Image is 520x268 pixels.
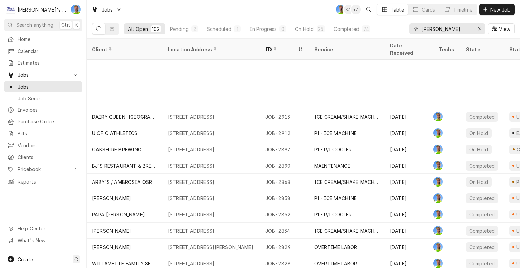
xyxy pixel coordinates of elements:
div: Table [391,6,404,13]
span: Jobs [102,6,113,13]
div: Completed [469,211,495,218]
div: PAPA [PERSON_NAME] [92,211,145,218]
div: Greg Austin's Avatar [433,259,443,268]
div: P1 - R/I COOLER [314,211,352,218]
div: GA [433,210,443,219]
div: GA [433,145,443,154]
div: Completed [469,162,495,169]
div: Service [314,46,378,53]
div: OAKSHIRE BREWING [92,146,142,153]
a: Go to Jobs [4,69,82,80]
div: Greg Austin's Avatar [433,242,443,252]
span: Help Center [18,225,78,232]
div: OVERTIME LABOR [314,260,357,267]
div: Completed [469,244,495,251]
div: OVERTIME LABOR [314,244,357,251]
div: [DATE] [385,109,433,125]
span: View [498,25,512,33]
div: GA [433,226,443,235]
div: ICE CREAM/SHAKE MACHINE REPAIR [314,227,379,234]
a: Bills [4,128,82,139]
div: Greg Austin's Avatar [71,5,81,14]
span: New Job [489,6,512,13]
div: KA [344,5,353,14]
div: [PERSON_NAME] [92,227,131,234]
span: Estimates [18,59,79,66]
span: Bills [18,130,79,137]
div: Clay's Refrigeration's Avatar [6,5,16,14]
a: Home [4,34,82,45]
div: [STREET_ADDRESS] [168,227,215,234]
div: JOB-2829 [260,239,309,255]
div: 25 [318,25,323,33]
div: Greg Austin's Avatar [433,128,443,138]
div: Greg Austin's Avatar [433,161,443,170]
div: 74 [363,25,369,33]
div: C [6,5,16,14]
div: 1 [235,25,239,33]
div: Completed [469,260,495,267]
span: Job Series [18,95,79,102]
a: Estimates [4,57,82,69]
div: Greg Austin's Avatar [433,226,443,235]
div: [STREET_ADDRESS] [168,211,215,218]
div: GA [433,193,443,203]
div: GA [433,177,443,187]
span: Calendar [18,47,79,55]
div: Korey Austin's Avatar [344,5,353,14]
div: GA [433,161,443,170]
a: Purchase Orders [4,116,82,127]
div: Pending [170,25,189,33]
div: Completed [469,113,495,120]
div: [DATE] [385,239,433,255]
div: On Hold [469,130,489,137]
div: ARBY'S / AMBROSIA QSR [92,178,152,186]
span: Search anything [16,21,53,28]
div: JOB-2890 [260,157,309,174]
span: Clients [18,154,79,161]
div: DAIRY QUEEN- [GEOGRAPHIC_DATA] [92,113,157,120]
div: P1 - ICE MACHINE [314,130,357,137]
div: [PERSON_NAME] [92,244,131,251]
div: All Open [128,25,148,33]
a: Calendar [4,45,82,57]
button: Erase input [474,23,485,34]
span: Jobs [18,83,79,90]
div: [STREET_ADDRESS] [168,260,215,267]
a: Go to Pricebook [4,164,82,175]
div: Greg Austin's Avatar [336,5,345,14]
span: Purchase Orders [18,118,79,125]
a: Clients [4,152,82,163]
div: [PERSON_NAME]'s Refrigeration [18,6,67,13]
div: Techs [439,46,455,53]
div: P1 - R/I COOLER [314,146,352,153]
div: Location Address [168,46,253,53]
div: Completed [469,227,495,234]
div: Greg Austin's Avatar [433,193,443,203]
span: Jobs [18,71,69,78]
button: Open search [363,4,374,15]
span: C [74,256,78,263]
button: View [488,23,515,34]
div: JOB-2852 [260,206,309,223]
div: Completed [469,195,495,202]
div: GA [336,5,345,14]
button: New Job [479,4,515,15]
div: GA [433,259,443,268]
div: GA [433,112,443,121]
span: Home [18,36,79,43]
div: Date Received [390,42,427,56]
div: On Hold [295,25,314,33]
div: GA [433,242,443,252]
div: Greg Austin's Avatar [433,177,443,187]
div: Timeline [453,6,472,13]
a: Reports [4,176,82,187]
div: [DATE] [385,174,433,190]
div: [STREET_ADDRESS][PERSON_NAME] [168,244,254,251]
div: Client [92,46,156,53]
a: Go to What's New [4,235,82,246]
div: [PERSON_NAME] [92,195,131,202]
div: GA [71,5,81,14]
div: JOB-2897 [260,141,309,157]
div: Completed [334,25,359,33]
